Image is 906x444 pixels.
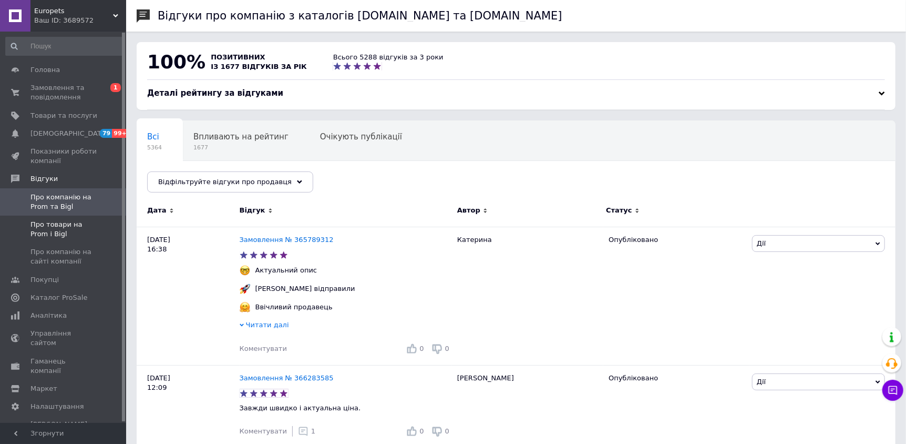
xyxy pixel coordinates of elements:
[757,239,766,247] span: Дії
[30,83,97,102] span: Замовлення та повідомлення
[211,63,307,70] span: із 1677 відгуків за рік
[253,302,335,312] div: Ввічливий продавець
[419,345,424,352] span: 0
[158,9,562,22] h1: Відгуки про компанію з каталогів [DOMAIN_NAME] та [DOMAIN_NAME]
[757,378,766,386] span: Дії
[30,193,97,211] span: Про компанію на Prom та Bigl
[445,427,449,435] span: 0
[147,88,885,99] div: Деталі рейтингу за відгуками
[320,132,402,142] span: Очікують публікації
[311,427,315,435] span: 1
[100,129,112,138] span: 79
[193,132,289,142] span: Впливають на рейтинг
[240,265,250,276] img: :nerd_face:
[240,345,287,352] span: Коментувати
[147,88,283,98] span: Деталі рейтингу за відгуками
[30,357,97,376] span: Гаманець компанії
[30,65,60,75] span: Головна
[147,172,254,181] span: Опубліковані без комен...
[30,329,97,348] span: Управління сайтом
[253,266,320,275] div: Актуальний опис
[882,380,903,401] button: Чат з покупцем
[240,236,334,244] a: Замовлення № 365789312
[240,320,452,332] div: Читати далі
[457,206,480,215] span: Автор
[147,51,205,73] span: 100%
[419,427,424,435] span: 0
[30,311,67,320] span: Аналітика
[240,344,287,354] div: Коментувати
[240,403,452,413] p: Завжди швидко і актуальна ціна.
[609,235,744,245] div: Опубліковано
[5,37,123,56] input: Пошук
[445,345,449,352] span: 0
[240,206,265,215] span: Відгук
[147,206,167,215] span: Дата
[240,284,250,294] img: :rocket:
[112,129,129,138] span: 99+
[609,374,744,383] div: Опубліковано
[137,227,240,365] div: [DATE] 16:38
[30,384,57,393] span: Маркет
[147,132,159,142] span: Всі
[158,178,292,186] span: Відфільтруйте відгуки про продавця
[606,206,632,215] span: Статус
[30,174,58,184] span: Відгуки
[137,161,275,201] div: Опубліковані без коментаря
[298,426,315,437] div: 1
[30,247,97,266] span: Про компанію на сайті компанії
[253,284,358,294] div: [PERSON_NAME] відправили
[34,6,113,16] span: Europets
[193,144,289,152] span: 1677
[240,427,287,435] span: Коментувати
[452,227,603,365] div: Катерина
[30,293,87,302] span: Каталог ProSale
[246,321,289,329] span: Читати далі
[333,53,444,62] div: Всього 5288 відгуків за 3 роки
[30,111,97,120] span: Товари та послуги
[110,83,121,92] span: 1
[30,275,59,285] span: Покупці
[30,220,97,239] span: Про товари на Prom і Bigl
[30,129,108,138] span: [DEMOGRAPHIC_DATA]
[240,302,250,312] img: :hugging_face:
[34,16,126,25] div: Ваш ID: 3689572
[30,402,84,411] span: Налаштування
[240,374,334,382] a: Замовлення № 366283585
[240,427,287,436] div: Коментувати
[147,144,162,152] span: 5364
[30,147,97,166] span: Показники роботи компанії
[211,53,265,61] span: позитивних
